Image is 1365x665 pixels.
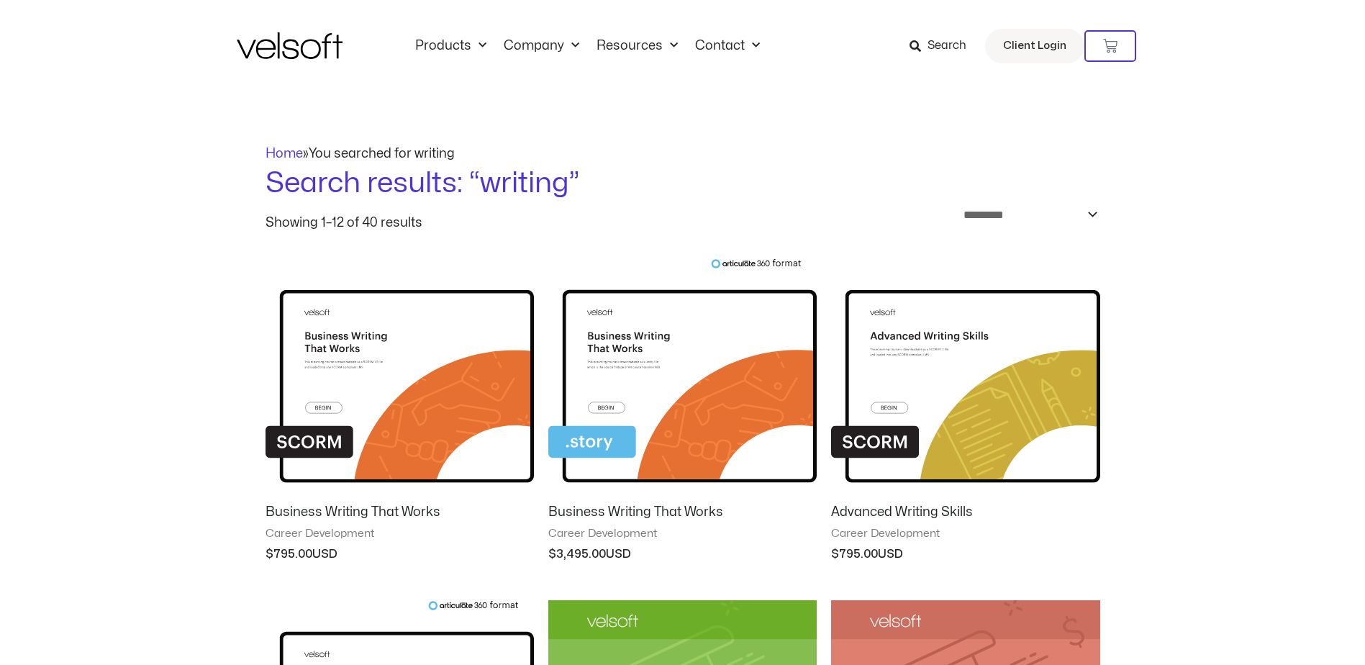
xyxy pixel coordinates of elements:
span: Search [928,37,966,55]
span: Career Development [831,527,1099,541]
nav: Menu [407,38,768,54]
select: Shop order [954,204,1100,226]
img: Business Writing That Works [266,258,534,492]
a: Home [266,148,303,160]
a: ProductsMenu Toggle [407,38,495,54]
bdi: 795.00 [266,548,312,560]
h2: Advanced Writing Skills [831,504,1099,520]
h2: Business Writing That Works [548,504,817,520]
a: CompanyMenu Toggle [495,38,588,54]
a: Business Writing That Works [548,504,817,527]
span: » [266,148,455,160]
span: $ [266,548,273,560]
a: Advanced Writing Skills [831,504,1099,527]
span: Client Login [1003,37,1066,55]
span: Career Development [266,527,534,541]
a: ResourcesMenu Toggle [588,38,686,54]
img: Advanced Writing Skills [831,258,1099,492]
h2: Business Writing That Works [266,504,534,520]
a: ContactMenu Toggle [686,38,768,54]
a: Search [910,34,976,58]
span: $ [548,548,556,560]
span: You searched for writing [309,148,455,160]
bdi: 795.00 [831,548,878,560]
span: Career Development [548,527,817,541]
span: $ [831,548,839,560]
a: Business Writing That Works [266,504,534,527]
a: Client Login [985,29,1084,63]
p: Showing 1–12 of 40 results [266,217,422,230]
img: Velsoft Training Materials [237,32,343,59]
bdi: 3,495.00 [548,548,606,560]
img: Business Writing That Works [548,258,817,492]
h1: Search results: “writing” [266,163,1100,204]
